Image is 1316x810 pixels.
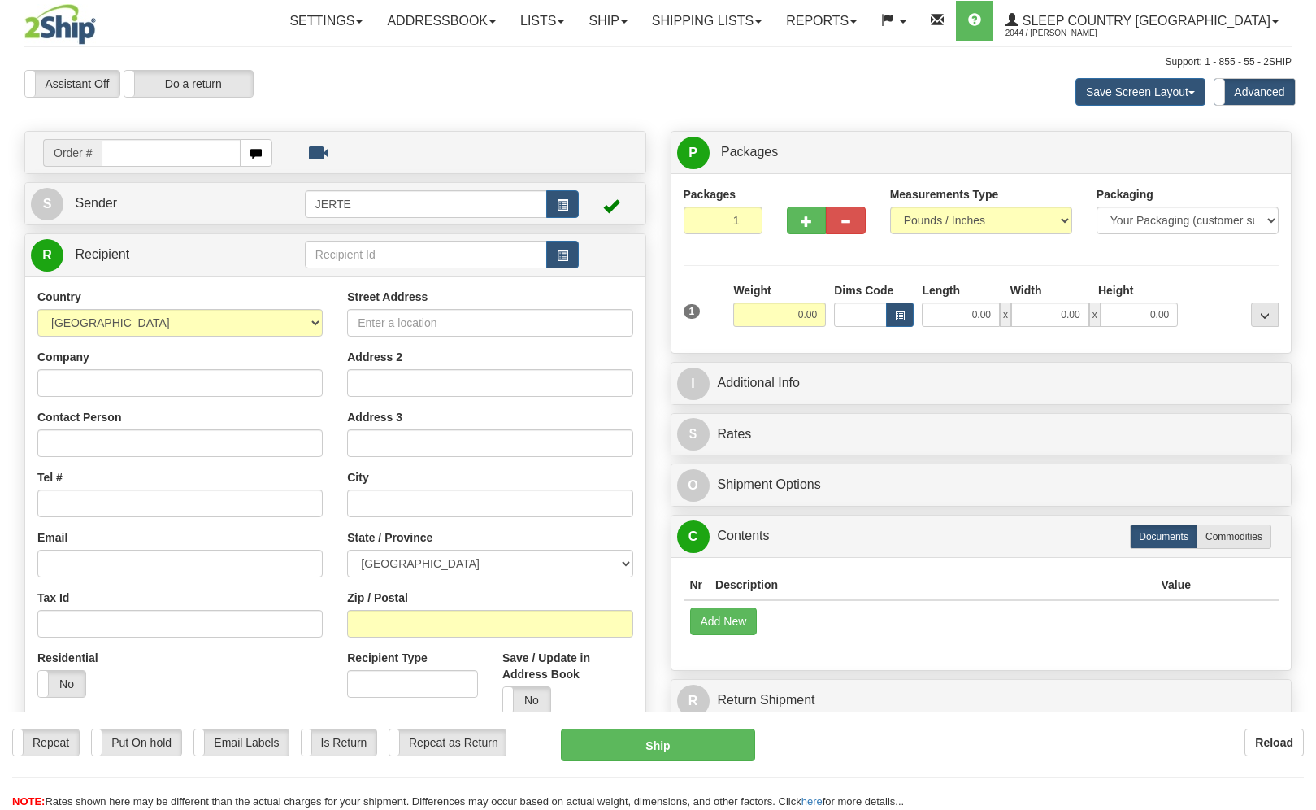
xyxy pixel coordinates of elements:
button: Add New [690,607,758,635]
label: Address 3 [347,409,402,425]
label: Commodities [1197,525,1271,549]
span: Sender [75,196,117,210]
th: Value [1154,570,1197,600]
a: Addressbook [375,1,508,41]
a: Reports [774,1,869,41]
input: Enter a location [347,309,632,337]
label: Address 2 [347,349,402,365]
span: O [677,469,710,502]
label: Assistant Off [25,71,119,97]
label: Repeat as Return [389,729,506,756]
th: Description [709,570,1154,600]
label: No [38,671,85,697]
label: Height [1098,282,1134,298]
a: Ship [576,1,639,41]
label: Is Return [302,729,377,756]
span: Recipient [75,247,129,261]
label: Tax Id [37,590,69,606]
label: Tel # [37,469,63,486]
a: CContents [677,520,1286,553]
span: x [1000,303,1011,327]
span: I [677,368,710,400]
label: Put On hold [92,729,182,756]
label: Documents [1130,525,1197,549]
a: P Packages [677,136,1286,169]
span: P [677,137,710,169]
label: Email Labels [194,729,288,756]
label: Advanced [1214,79,1295,105]
a: S Sender [31,187,305,220]
span: R [677,685,710,717]
div: Support: 1 - 855 - 55 - 2SHIP [24,55,1292,69]
a: Lists [508,1,576,41]
input: Sender Id [305,190,547,218]
label: Packages [684,186,736,202]
label: Save / Update in Address Book [502,650,633,682]
button: Ship [561,729,756,761]
div: ... [1251,303,1279,327]
span: NOTE: [12,795,45,808]
b: Reload [1255,736,1293,749]
label: Zip / Postal [347,590,408,606]
label: Repeat [13,729,79,756]
label: Email [37,529,67,546]
a: Sleep Country [GEOGRAPHIC_DATA] 2044 / [PERSON_NAME] [993,1,1291,41]
a: here [801,795,823,808]
label: Weight [733,282,771,298]
iframe: chat widget [1279,322,1314,488]
button: Save Screen Layout [1075,78,1205,106]
span: Packages [721,145,778,159]
a: RReturn Shipment [677,684,1286,717]
label: Residential [37,650,98,666]
button: Reload [1244,729,1304,756]
a: IAdditional Info [677,367,1286,400]
span: $ [677,418,710,451]
label: Recipient Type [347,650,428,666]
span: S [31,188,63,220]
label: Street Address [347,289,428,305]
a: $Rates [677,418,1286,451]
label: Measurements Type [890,186,999,202]
span: Sleep Country [GEOGRAPHIC_DATA] [1018,14,1270,28]
label: Width [1010,282,1042,298]
span: C [677,520,710,553]
label: City [347,469,368,486]
label: Length [922,282,960,298]
label: State / Province [347,529,432,546]
a: R Recipient [31,238,274,272]
span: 2044 / [PERSON_NAME] [1005,25,1127,41]
label: Company [37,349,89,365]
span: R [31,239,63,272]
label: Country [37,289,81,305]
span: 1 [684,304,701,319]
a: Settings [277,1,375,41]
label: Contact Person [37,409,121,425]
a: OShipment Options [677,468,1286,502]
label: Dims Code [834,282,893,298]
span: x [1089,303,1101,327]
label: Do a return [124,71,253,97]
a: Shipping lists [640,1,774,41]
label: No [503,687,550,713]
input: Recipient Id [305,241,547,268]
img: logo2044.jpg [24,4,96,45]
span: Order # [43,139,102,167]
label: Packaging [1097,186,1153,202]
th: Nr [684,570,710,600]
